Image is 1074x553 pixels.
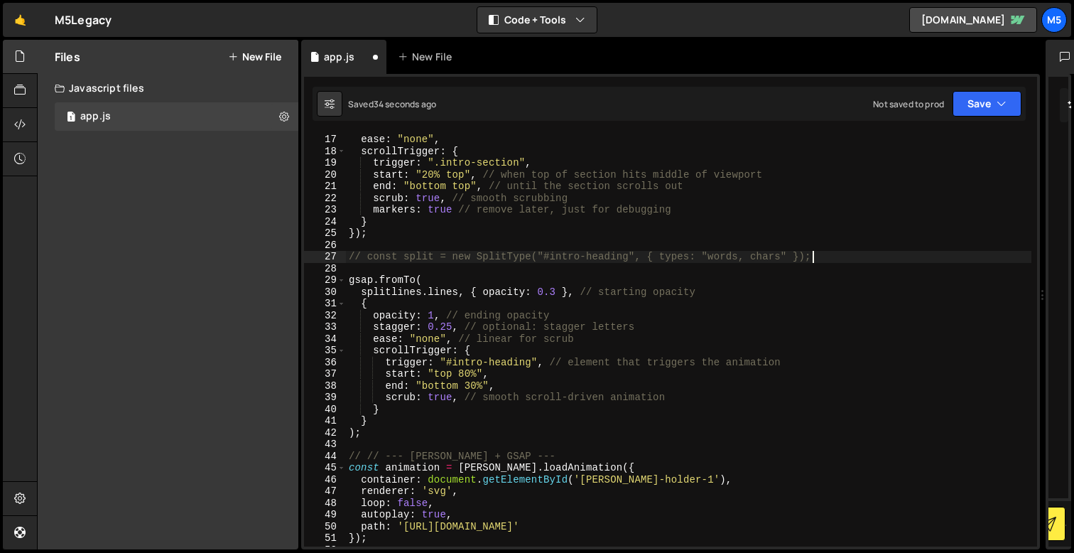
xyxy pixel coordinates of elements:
div: 30 [304,286,346,299]
div: 18 [304,146,346,158]
div: 17 [304,134,346,146]
div: M5Legacy [55,11,112,28]
div: 21 [304,181,346,193]
div: 51 [304,532,346,544]
div: 48 [304,498,346,510]
div: 49 [304,509,346,521]
div: app.js [324,50,354,64]
div: 45 [304,462,346,474]
div: 26 [304,240,346,252]
div: 36 [304,357,346,369]
div: app.js [80,110,111,123]
div: 24 [304,216,346,228]
div: 27 [304,251,346,263]
a: [DOMAIN_NAME] [909,7,1037,33]
div: Javascript files [38,74,298,102]
div: 31 [304,298,346,310]
div: 17055/46915.js [55,102,298,131]
a: M5 [1041,7,1067,33]
div: 40 [304,404,346,416]
div: 50 [304,521,346,533]
div: 39 [304,392,346,404]
div: Not saved to prod [873,98,944,110]
div: 34 seconds ago [374,98,436,110]
div: 43 [304,439,346,451]
div: 37 [304,368,346,380]
div: 38 [304,380,346,392]
div: 22 [304,193,346,205]
div: 44 [304,451,346,463]
div: 35 [304,345,346,357]
button: Code + Tools [477,7,597,33]
button: Save [953,91,1021,117]
div: 32 [304,310,346,322]
div: 42 [304,427,346,439]
div: 23 [304,204,346,216]
div: 28 [304,263,346,275]
div: 25 [304,227,346,240]
div: 29 [304,274,346,286]
div: 46 [304,474,346,486]
div: 33 [304,321,346,333]
div: 34 [304,333,346,345]
button: New File [228,51,281,63]
h2: Files [55,49,80,65]
a: 🤙 [3,3,38,37]
div: 19 [304,157,346,169]
div: 20 [304,169,346,181]
div: Saved [348,98,436,110]
div: 47 [304,485,346,498]
span: 1 [67,112,75,124]
div: 41 [304,415,346,427]
div: New File [398,50,457,64]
